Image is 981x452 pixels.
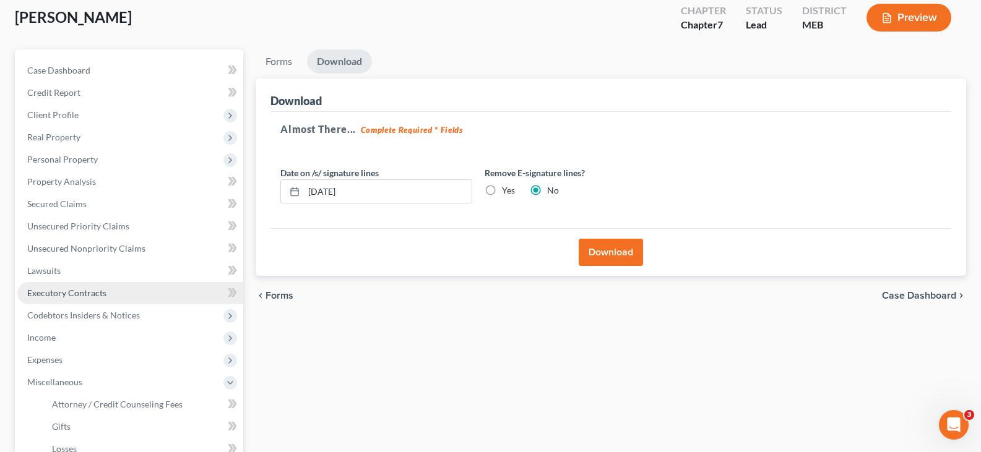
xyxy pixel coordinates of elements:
span: Case Dashboard [27,65,90,75]
div: District [802,4,847,18]
span: Lawsuits [27,265,61,276]
span: Income [27,332,56,343]
a: Lawsuits [17,260,243,282]
label: No [547,184,559,197]
span: Unsecured Nonpriority Claims [27,243,145,254]
div: Chapter [681,18,726,32]
button: Preview [866,4,951,32]
a: Unsecured Priority Claims [17,215,243,237]
span: Property Analysis [27,176,96,187]
span: Executory Contracts [27,288,106,298]
span: Expenses [27,354,63,365]
div: Download [270,93,322,108]
span: Credit Report [27,87,80,98]
span: Real Property [27,132,80,142]
span: 7 [717,19,723,30]
a: Gifts [42,416,243,438]
span: Secured Claims [27,198,87,209]
a: Download [307,49,372,74]
a: Secured Claims [17,193,243,215]
button: chevron_left Forms [256,291,310,301]
label: Yes [502,184,515,197]
a: Property Analysis [17,171,243,193]
span: Attorney / Credit Counseling Fees [52,399,183,409]
iframe: Intercom live chat [939,410,969,440]
label: Remove E-signature lines? [485,166,676,179]
span: Personal Property [27,154,98,164]
span: Gifts [52,421,71,432]
button: Download [579,239,643,266]
span: 3 [964,410,974,420]
span: Codebtors Insiders & Notices [27,310,140,320]
span: Miscellaneous [27,377,82,387]
input: MM/DD/YYYY [304,180,472,203]
div: Status [746,4,782,18]
i: chevron_right [956,291,966,301]
i: chevron_left [256,291,266,301]
span: [PERSON_NAME] [15,8,132,26]
strong: Complete Required * Fields [361,125,463,135]
a: Case Dashboard chevron_right [882,291,966,301]
div: Chapter [681,4,726,18]
h5: Almost There... [280,122,941,137]
a: Executory Contracts [17,282,243,304]
a: Unsecured Nonpriority Claims [17,237,243,260]
span: Unsecured Priority Claims [27,221,129,231]
span: Case Dashboard [882,291,956,301]
span: Client Profile [27,109,79,120]
div: MEB [802,18,847,32]
label: Date on /s/ signature lines [280,166,379,179]
a: Credit Report [17,82,243,104]
a: Forms [256,49,302,74]
div: Lead [746,18,782,32]
span: Forms [266,291,293,301]
a: Case Dashboard [17,59,243,82]
a: Attorney / Credit Counseling Fees [42,393,243,416]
